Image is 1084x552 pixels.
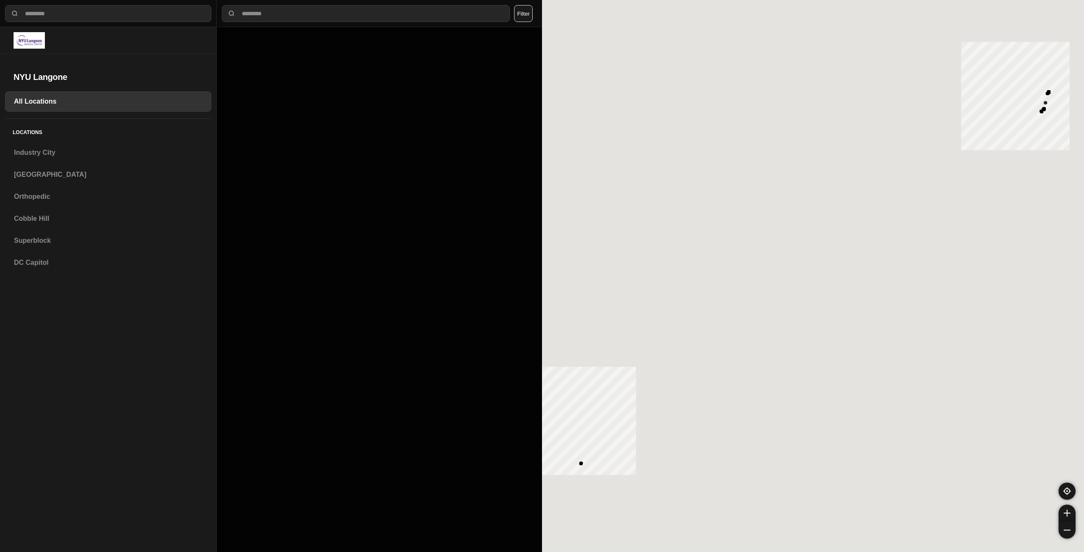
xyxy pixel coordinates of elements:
button: recenter [1059,483,1076,500]
h3: All Locations [14,96,202,107]
h3: DC Capitol [14,258,202,268]
a: All Locations [5,91,211,112]
img: search [11,9,19,18]
h3: Cobble Hill [14,214,202,224]
a: Industry City [5,143,211,163]
h5: Locations [5,119,211,143]
img: zoom-out [1064,527,1070,533]
a: [GEOGRAPHIC_DATA] [5,165,211,185]
h3: Industry City [14,148,202,158]
img: logo [14,32,45,49]
img: zoom-in [1064,510,1070,516]
h3: Orthopedic [14,192,202,202]
button: Filter [514,5,533,22]
a: Cobble Hill [5,209,211,229]
h2: NYU Langone [14,71,203,83]
img: recenter [1063,487,1071,495]
a: DC Capitol [5,253,211,273]
a: Orthopedic [5,187,211,207]
h3: [GEOGRAPHIC_DATA] [14,170,202,180]
img: search [227,9,236,18]
h3: Superblock [14,236,202,246]
button: zoom-out [1059,522,1076,538]
button: zoom-in [1059,505,1076,522]
a: Superblock [5,231,211,251]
